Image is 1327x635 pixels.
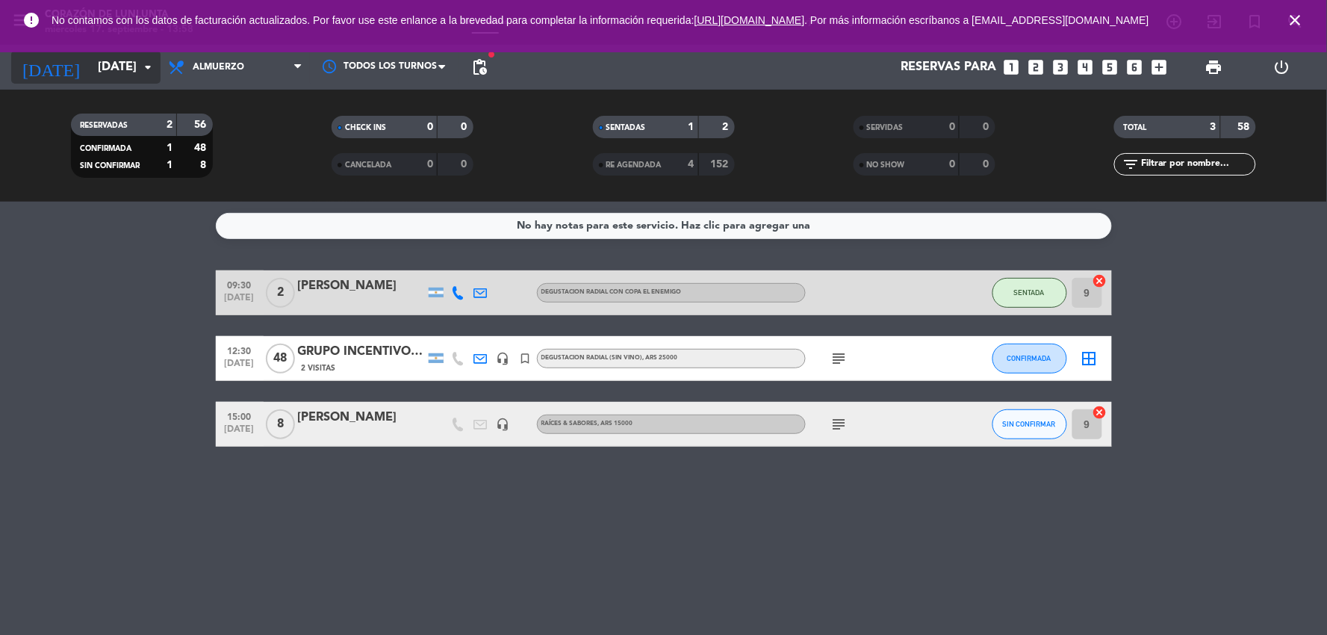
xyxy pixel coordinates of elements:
span: CHECK INS [345,124,386,131]
strong: 152 [710,159,731,170]
i: cancel [1093,273,1107,288]
span: SERVIDAS [867,124,904,131]
div: [PERSON_NAME] [298,408,425,427]
span: , ARS 15000 [598,421,633,427]
i: looks_one [1002,58,1022,77]
strong: 58 [1238,122,1253,132]
strong: 4 [689,159,694,170]
div: [PERSON_NAME] [298,276,425,296]
i: power_settings_new [1272,58,1290,76]
strong: 0 [983,159,992,170]
span: CONFIRMADA [80,145,131,152]
span: SIN CONFIRMAR [80,162,140,170]
strong: 0 [949,122,955,132]
input: Filtrar por nombre... [1140,156,1255,173]
div: LOG OUT [1248,45,1316,90]
i: headset_mic [497,418,510,431]
span: Reservas para [901,61,997,75]
button: CONFIRMADA [992,344,1067,374]
strong: 1 [689,122,694,132]
strong: 48 [194,143,209,153]
i: subject [830,350,848,368]
i: [DATE] [11,51,90,84]
a: . Por más información escríbanos a [EMAIL_ADDRESS][DOMAIN_NAME] [805,14,1149,26]
span: 2 Visitas [302,362,336,374]
span: Almuerzo [193,62,244,72]
span: RE AGENDADA [606,161,662,169]
span: 2 [266,278,295,308]
span: 8 [266,409,295,439]
strong: 0 [427,159,433,170]
span: fiber_manual_record [487,50,496,59]
span: TOTAL [1123,124,1146,131]
i: close [1287,11,1305,29]
strong: 0 [462,159,470,170]
span: DEGUSTACION RADIAL (SIN VINO) [541,355,678,361]
i: looks_6 [1125,58,1145,77]
strong: 8 [200,160,209,170]
span: RAÍCES & SABORES [541,421,633,427]
strong: 0 [427,122,433,132]
strong: 0 [983,122,992,132]
strong: 2 [167,120,173,130]
strong: 1 [167,143,173,153]
i: turned_in_not [519,352,532,365]
span: print [1205,58,1222,76]
i: looks_3 [1051,58,1071,77]
strong: 56 [194,120,209,130]
strong: 2 [722,122,731,132]
strong: 3 [1211,122,1216,132]
i: add_box [1150,58,1169,77]
span: SIN CONFIRMAR [1003,420,1056,428]
i: border_all [1081,350,1098,368]
span: SENTADA [1014,288,1045,297]
i: cancel [1093,405,1107,420]
i: filter_list [1122,155,1140,173]
span: 12:30 [221,341,258,359]
i: headset_mic [497,352,510,365]
span: DEGUSTACION RADIAL CON COPA EL ENEMIGO [541,289,682,295]
i: error [22,11,40,29]
i: arrow_drop_down [139,58,157,76]
span: [DATE] [221,424,258,442]
span: RESERVADAS [80,122,128,129]
a: [URL][DOMAIN_NAME] [694,14,805,26]
i: looks_two [1027,58,1046,77]
i: subject [830,415,848,433]
button: SIN CONFIRMAR [992,409,1067,439]
span: [DATE] [221,359,258,376]
span: NO SHOW [867,161,905,169]
button: SENTADA [992,278,1067,308]
i: looks_5 [1101,58,1120,77]
span: No contamos con los datos de facturación actualizados. Por favor use este enlance a la brevedad p... [52,14,1149,26]
i: looks_4 [1076,58,1096,77]
div: No hay notas para este servicio. Haz clic para agregar una [517,217,810,235]
span: SENTADAS [606,124,646,131]
strong: 1 [167,160,173,170]
span: 15:00 [221,407,258,424]
span: CONFIRMADA [1007,354,1051,362]
span: 09:30 [221,276,258,293]
span: [DATE] [221,293,258,310]
span: 48 [266,344,295,374]
strong: 0 [462,122,470,132]
span: CANCELADA [345,161,391,169]
div: GRUPO INCENTIVO x 48 [298,342,425,362]
span: pending_actions [470,58,488,76]
span: , ARS 25000 [643,355,678,361]
strong: 0 [949,159,955,170]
